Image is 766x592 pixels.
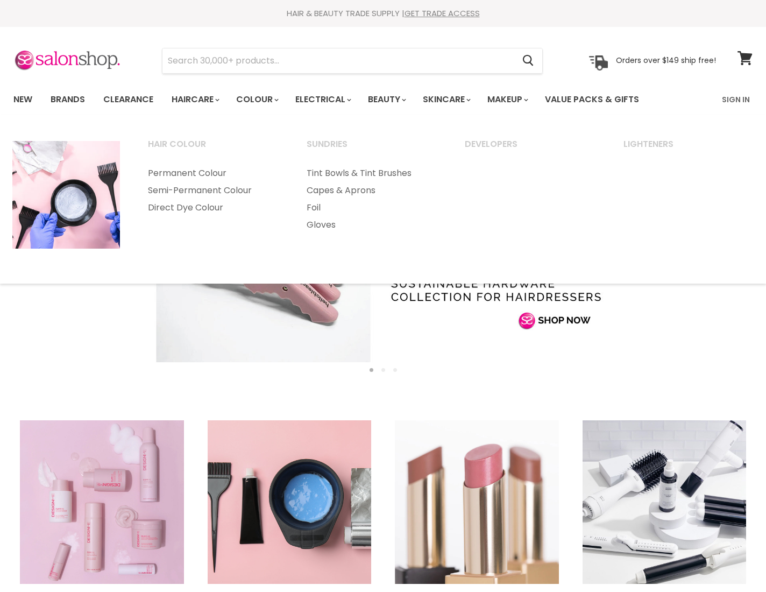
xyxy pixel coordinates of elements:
[388,414,565,591] img: Beauty
[616,55,716,65] p: Orders over $149 ship free!
[393,368,397,372] li: Page dot 3
[134,165,291,182] a: Permanent Colour
[715,88,756,111] a: Sign In
[95,88,161,111] a: Clearance
[201,414,378,591] img: Home Salon Expert
[5,88,40,111] a: New
[293,165,450,234] ul: Main menu
[514,48,542,73] button: Search
[479,88,535,111] a: Makeup
[451,136,608,163] a: Developers
[134,182,291,199] a: Semi-Permanent Colour
[293,199,450,216] a: Foil
[293,136,450,163] a: Sundries
[293,182,450,199] a: Capes & Aprons
[293,216,450,234] a: Gloves
[293,165,450,182] a: Tint Bowls & Tint Brushes
[162,48,514,73] input: Search
[415,88,477,111] a: Skincare
[5,84,682,115] ul: Main menu
[164,88,226,111] a: Haircare
[134,199,291,216] a: Direct Dye Colour
[287,88,358,111] a: Electrical
[134,165,291,216] ul: Main menu
[228,88,285,111] a: Colour
[381,368,385,372] li: Page dot 2
[370,368,373,372] li: Page dot 1
[576,414,753,591] img: Electrical
[134,136,291,163] a: Hair Colour
[13,414,190,591] img: Haircare
[42,88,93,111] a: Brands
[537,88,647,111] a: Value Packs & Gifts
[360,88,413,111] a: Beauty
[162,48,543,74] form: Product
[405,8,480,19] a: GET TRADE ACCESS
